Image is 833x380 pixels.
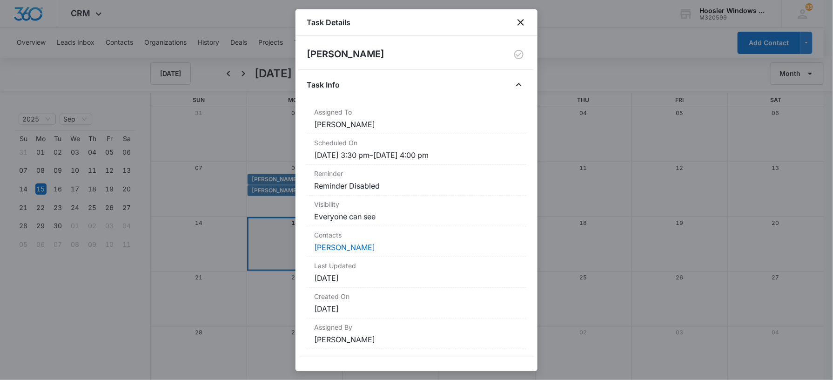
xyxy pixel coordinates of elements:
dd: [PERSON_NAME] [314,334,519,345]
dd: [DATE] 3:30 pm – [DATE] 4:00 pm [314,149,519,161]
div: Contacts[PERSON_NAME] [307,226,526,257]
h4: Task Info [307,79,340,90]
div: Assigned To[PERSON_NAME] [307,103,526,134]
dt: Last Updated [314,261,519,271]
dt: Contacts [314,230,519,240]
dd: [PERSON_NAME] [314,119,519,130]
button: Close [511,77,526,92]
dd: Everyone can see [314,211,519,222]
dt: Created On [314,292,519,301]
button: close [515,17,526,28]
a: [PERSON_NAME] [314,243,375,252]
div: ReminderReminder Disabled [307,165,526,196]
div: Assigned By[PERSON_NAME] [307,319,526,349]
dt: Assigned By [314,322,519,332]
div: Created On[DATE] [307,288,526,319]
dt: Visibility [314,199,519,209]
dd: [DATE] [314,303,519,314]
dt: Reminder [314,169,519,178]
div: Scheduled On[DATE] 3:30 pm–[DATE] 4:00 pm [307,134,526,165]
h1: Task Details [307,17,350,28]
dd: [DATE] [314,272,519,284]
div: VisibilityEveryone can see [307,196,526,226]
h2: [PERSON_NAME] [307,47,384,62]
dt: Assigned To [314,107,519,117]
dd: Reminder Disabled [314,180,519,191]
dt: Scheduled On [314,138,519,148]
div: Last Updated[DATE] [307,257,526,288]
